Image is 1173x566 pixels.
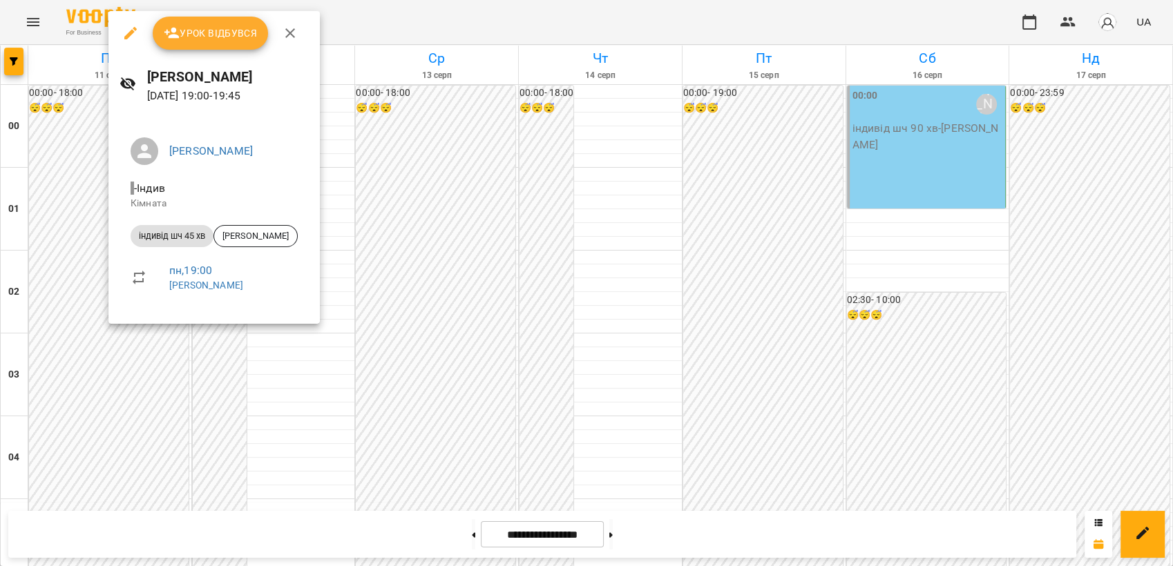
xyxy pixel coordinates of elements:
[169,280,243,291] a: [PERSON_NAME]
[169,144,253,157] a: [PERSON_NAME]
[131,197,298,211] p: Кімната
[131,230,213,242] span: індивід шч 45 хв
[147,88,309,104] p: [DATE] 19:00 - 19:45
[213,225,298,247] div: [PERSON_NAME]
[164,25,258,41] span: Урок відбувся
[214,230,297,242] span: [PERSON_NAME]
[169,264,212,277] a: пн , 19:00
[131,182,168,195] span: - Індив
[147,66,309,88] h6: [PERSON_NAME]
[153,17,269,50] button: Урок відбувся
